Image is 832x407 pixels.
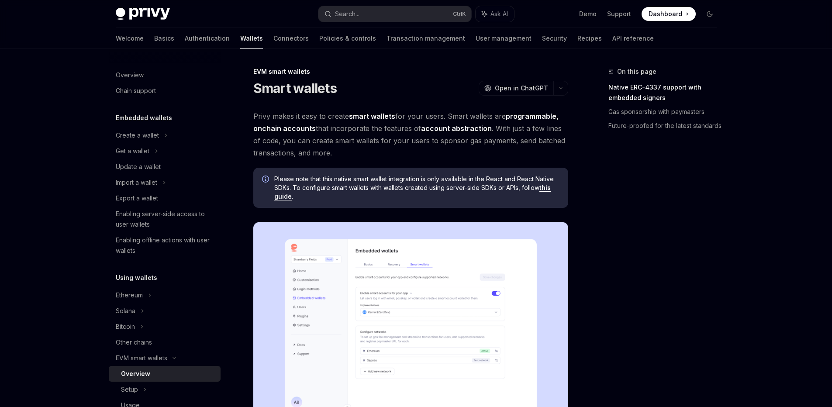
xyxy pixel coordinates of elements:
[387,28,465,49] a: Transaction management
[116,113,172,123] h5: Embedded wallets
[109,206,221,232] a: Enabling server-side access to user wallets
[476,6,514,22] button: Ask AI
[116,86,156,96] div: Chain support
[116,209,215,230] div: Enabling server-side access to user wallets
[116,177,157,188] div: Import a wallet
[703,7,717,21] button: Toggle dark mode
[273,28,309,49] a: Connectors
[421,124,492,133] a: account abstraction
[579,10,597,18] a: Demo
[453,10,466,17] span: Ctrl K
[262,176,271,184] svg: Info
[109,335,221,350] a: Other chains
[649,10,682,18] span: Dashboard
[116,28,144,49] a: Welcome
[116,321,135,332] div: Bitcoin
[116,353,167,363] div: EVM smart wallets
[274,175,559,201] span: Please note that this native smart wallet integration is only available in the React and React Na...
[319,28,376,49] a: Policies & controls
[608,119,724,133] a: Future-proofed for the latest standards
[116,337,152,348] div: Other chains
[349,112,395,121] strong: smart wallets
[253,67,568,76] div: EVM smart wallets
[253,80,337,96] h1: Smart wallets
[253,110,568,159] span: Privy makes it easy to create for your users. Smart wallets are that incorporate the features of ...
[121,384,138,395] div: Setup
[577,28,602,49] a: Recipes
[335,9,359,19] div: Search...
[608,105,724,119] a: Gas sponsorship with paymasters
[121,369,150,379] div: Overview
[109,232,221,259] a: Enabling offline actions with user wallets
[116,146,149,156] div: Get a wallet
[109,83,221,99] a: Chain support
[154,28,174,49] a: Basics
[116,272,157,283] h5: Using wallets
[612,28,654,49] a: API reference
[607,10,631,18] a: Support
[240,28,263,49] a: Wallets
[185,28,230,49] a: Authentication
[116,193,158,203] div: Export a wallet
[116,8,170,20] img: dark logo
[109,67,221,83] a: Overview
[109,366,221,382] a: Overview
[116,130,159,141] div: Create a wallet
[490,10,508,18] span: Ask AI
[116,306,135,316] div: Solana
[476,28,532,49] a: User management
[318,6,471,22] button: Search...CtrlK
[109,190,221,206] a: Export a wallet
[542,28,567,49] a: Security
[116,235,215,256] div: Enabling offline actions with user wallets
[109,159,221,175] a: Update a wallet
[642,7,696,21] a: Dashboard
[116,290,143,300] div: Ethereum
[608,80,724,105] a: Native ERC-4337 support with embedded signers
[116,162,161,172] div: Update a wallet
[116,70,144,80] div: Overview
[495,84,548,93] span: Open in ChatGPT
[479,81,553,96] button: Open in ChatGPT
[617,66,656,77] span: On this page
